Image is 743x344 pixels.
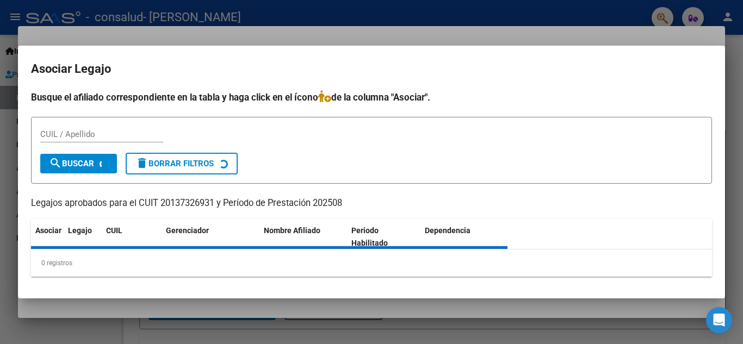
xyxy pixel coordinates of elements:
button: Buscar [40,154,117,173]
datatable-header-cell: Periodo Habilitado [347,219,420,255]
datatable-header-cell: Gerenciador [162,219,259,255]
mat-icon: delete [135,157,148,170]
button: Borrar Filtros [126,153,238,174]
datatable-header-cell: Dependencia [420,219,508,255]
div: Open Intercom Messenger [706,307,732,333]
span: Dependencia [425,226,470,235]
datatable-header-cell: Nombre Afiliado [259,219,347,255]
span: Periodo Habilitado [351,226,388,247]
datatable-header-cell: Legajo [64,219,102,255]
span: Buscar [49,159,94,168]
mat-icon: search [49,157,62,170]
span: Nombre Afiliado [264,226,320,235]
p: Legajos aprobados para el CUIT 20137326931 y Período de Prestación 202508 [31,197,712,210]
div: 0 registros [31,249,712,277]
h2: Asociar Legajo [31,59,712,79]
h4: Busque el afiliado correspondiente en la tabla y haga click en el ícono de la columna "Asociar". [31,90,712,104]
datatable-header-cell: CUIL [102,219,162,255]
span: Gerenciador [166,226,209,235]
span: Legajo [68,226,92,235]
span: Asociar [35,226,61,235]
span: Borrar Filtros [135,159,214,168]
span: CUIL [106,226,122,235]
datatable-header-cell: Asociar [31,219,64,255]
